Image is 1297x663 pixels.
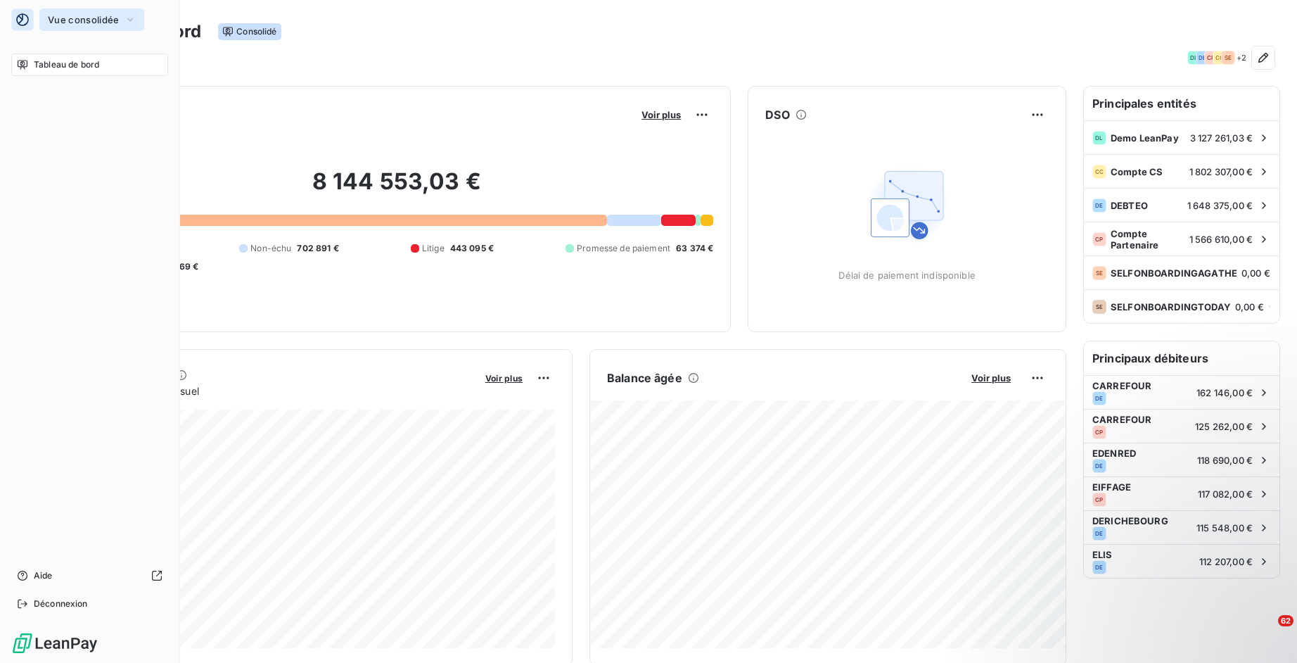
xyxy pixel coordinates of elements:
[1092,165,1106,179] div: CC
[1084,443,1279,476] div: EDENREDDE118 690,00 €
[34,598,88,610] span: Déconnexion
[1221,51,1235,65] div: SE
[1092,459,1106,473] div: DE
[1092,414,1187,425] span: CARREFOUR
[1213,51,1227,65] div: CC
[1084,510,1279,544] div: DERICHEBOURGDE115 548,00 €
[1092,198,1106,213] div: DE
[1092,481,1189,493] span: EIFFAGE
[1198,488,1253,500] span: 117 082,00 €
[1084,409,1279,443] div: CARREFOURCP125 262,00 €
[607,370,682,386] h6: Balance âgée
[1249,615,1283,649] iframe: Intercom live chat
[862,160,952,250] img: Empty state
[1092,266,1106,280] div: SE
[971,372,1011,384] span: Voir plus
[250,242,291,255] span: Non-échu
[485,373,523,384] span: Voir plus
[1092,515,1188,526] span: DERICHEBOURG
[1187,51,1201,65] div: DL
[765,106,789,123] h6: DSO
[1196,387,1253,398] span: 162 146,00 €
[79,168,713,210] h2: 8 144 553,03 €
[1111,301,1231,312] span: SELFONBOARDINGTODAY
[637,108,685,121] button: Voir plus
[1092,380,1188,391] span: CARREFOUR
[481,372,527,384] button: Voir plus
[1092,300,1106,314] div: SE
[1092,131,1106,145] div: DL
[838,270,976,281] span: Délai de paiement indisponible
[11,564,168,587] a: Aide
[1111,200,1183,211] span: DEBTEO
[1092,493,1106,507] div: CP
[1204,51,1218,65] div: CP
[1189,234,1253,245] span: 1 566 610,00 €
[1111,228,1185,251] span: Compte Partenaire
[1092,425,1106,439] div: CP
[48,14,119,25] span: Vue consolidée
[218,23,281,40] span: Consolidé
[1235,301,1264,312] span: 0,00 €
[1195,421,1253,432] span: 125 262,00 €
[1016,526,1297,625] iframe: Intercom notifications message
[1092,391,1106,405] div: DE
[422,242,445,255] span: Litige
[1196,51,1210,65] div: DE
[1278,615,1293,626] span: 62
[1197,455,1253,466] span: 118 690,00 €
[1084,341,1279,375] h6: Principaux débiteurs
[34,58,99,71] span: Tableau de bord
[1111,267,1237,279] span: SELFONBOARDINGAGATHE
[1237,53,1246,62] span: + 2
[967,372,1015,384] button: Voir plus
[1190,132,1253,144] span: 3 127 261,03 €
[297,242,338,255] span: 702 891 €
[1092,448,1189,459] span: EDENRED
[1189,166,1253,177] span: 1 802 307,00 €
[1084,87,1279,120] h6: Principales entités
[1111,132,1186,144] span: Demo LeanPay
[676,242,713,255] span: 63 374 €
[79,384,475,398] span: Chiffre d'affaires mensuel
[1187,200,1253,211] span: 1 648 375,00 €
[1241,267,1270,279] span: 0,00 €
[1084,476,1279,510] div: EIFFAGECP117 082,00 €
[450,242,494,255] span: 443 095 €
[577,242,670,255] span: Promesse de paiement
[641,109,681,120] span: Voir plus
[1196,522,1253,533] span: 115 548,00 €
[11,632,98,655] img: Logo LeanPay
[1084,375,1279,409] div: CARREFOURDE162 146,00 €
[1111,166,1185,177] span: Compte CS
[1092,232,1106,246] div: CP
[34,569,53,582] span: Aide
